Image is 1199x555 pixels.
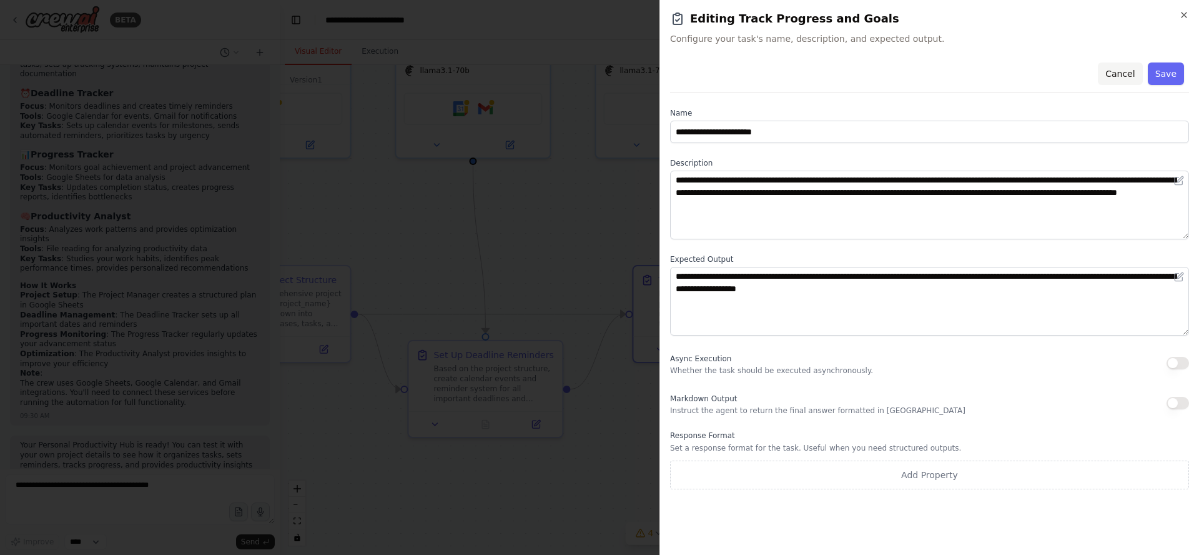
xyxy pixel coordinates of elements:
span: Configure your task's name, description, and expected output. [670,32,1189,45]
p: Instruct the agent to return the final answer formatted in [GEOGRAPHIC_DATA] [670,406,965,416]
h2: Editing Track Progress and Goals [670,10,1189,27]
span: Async Execution [670,354,731,363]
button: Add Property [670,461,1189,489]
p: Set a response format for the task. Useful when you need structured outputs. [670,443,1189,453]
button: Open in editor [1172,173,1187,188]
span: Markdown Output [670,394,737,403]
label: Name [670,108,1189,118]
button: Cancel [1098,62,1142,85]
button: Save [1148,62,1184,85]
p: Whether the task should be executed asynchronously. [670,366,873,376]
label: Description [670,158,1189,168]
label: Response Format [670,431,1189,441]
label: Expected Output [670,254,1189,264]
button: Open in editor [1172,269,1187,284]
